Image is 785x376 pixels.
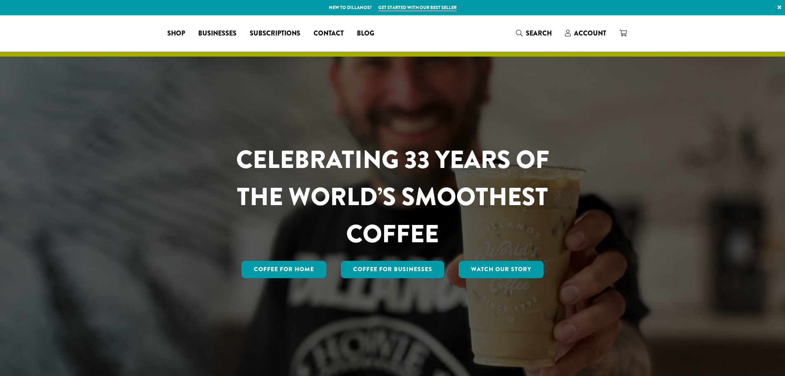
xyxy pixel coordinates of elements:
a: Shop [161,27,192,40]
span: Search [526,28,552,38]
span: Blog [357,28,374,39]
a: Search [509,26,558,40]
a: Watch Our Story [459,261,544,278]
a: Coffee for Home [241,261,326,278]
a: Coffee For Businesses [341,261,445,278]
span: Businesses [198,28,237,39]
span: Subscriptions [250,28,300,39]
h1: CELEBRATING 33 YEARS OF THE WORLD’S SMOOTHEST COFFEE [212,141,574,253]
span: Shop [167,28,185,39]
span: Contact [314,28,344,39]
span: Account [574,28,606,38]
a: Get started with our best seller [378,4,457,11]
